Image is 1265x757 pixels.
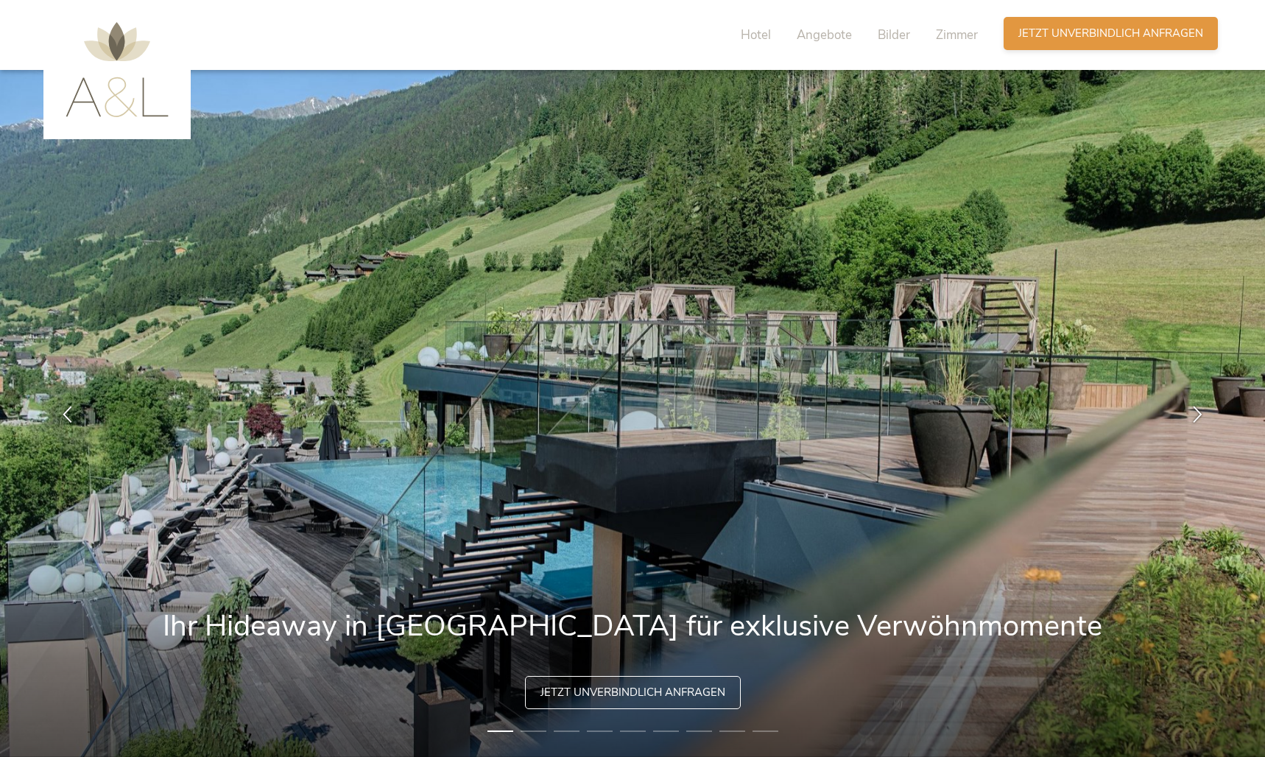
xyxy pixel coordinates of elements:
[1018,26,1203,41] span: Jetzt unverbindlich anfragen
[878,27,910,43] span: Bilder
[936,27,978,43] span: Zimmer
[540,685,725,700] span: Jetzt unverbindlich anfragen
[741,27,771,43] span: Hotel
[66,22,169,117] img: AMONTI & LUNARIS Wellnessresort
[797,27,852,43] span: Angebote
